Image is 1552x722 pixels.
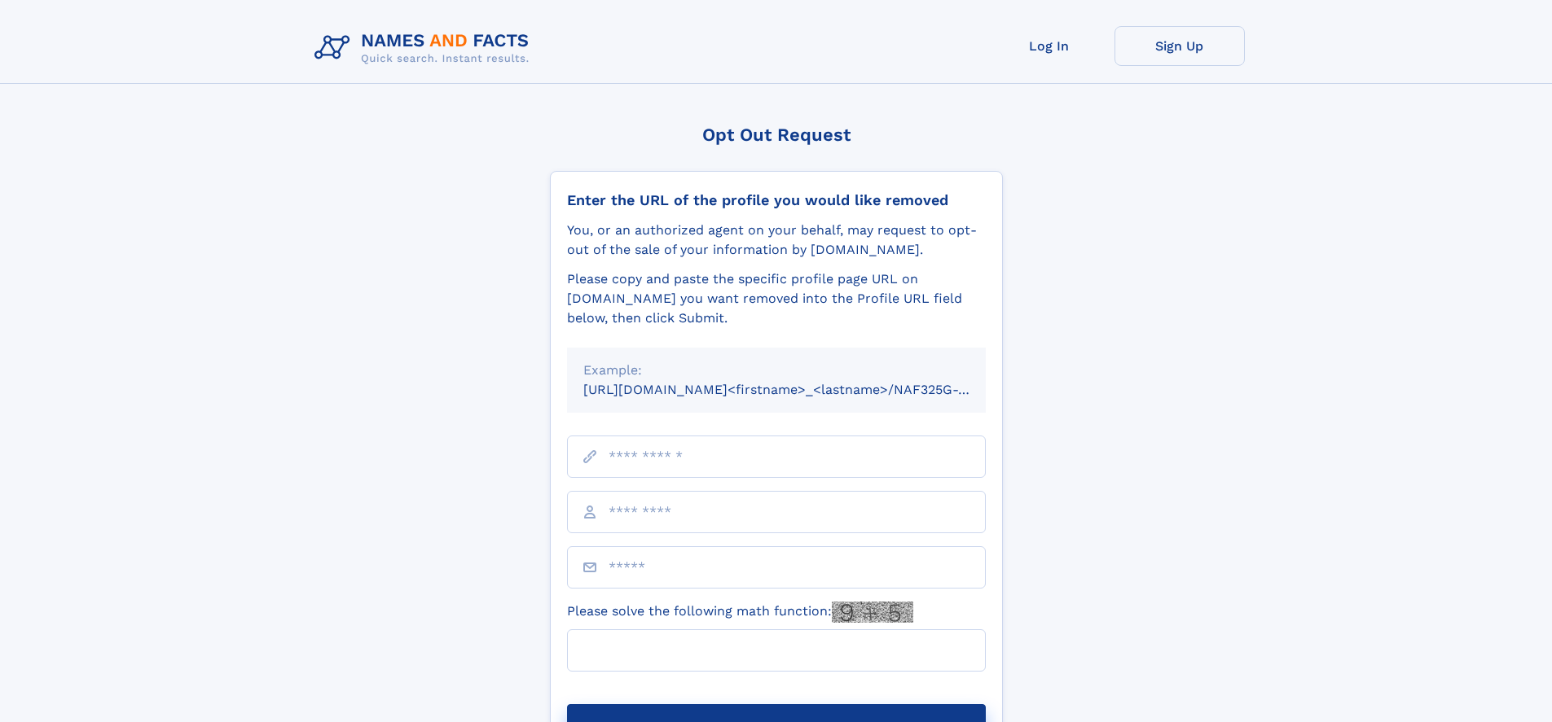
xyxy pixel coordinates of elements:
[567,221,986,260] div: You, or an authorized agent on your behalf, may request to opt-out of the sale of your informatio...
[550,125,1003,145] div: Opt Out Request
[984,26,1115,66] a: Log In
[567,269,986,328] div: Please copy and paste the specific profile page URL on [DOMAIN_NAME] you want removed into the Pr...
[567,602,913,623] label: Please solve the following math function:
[308,26,543,70] img: Logo Names and Facts
[583,382,1017,397] small: [URL][DOMAIN_NAME]<firstname>_<lastname>/NAF325G-xxxxxxxx
[567,191,986,209] div: Enter the URL of the profile you would like removed
[1115,26,1245,66] a: Sign Up
[583,361,969,380] div: Example:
